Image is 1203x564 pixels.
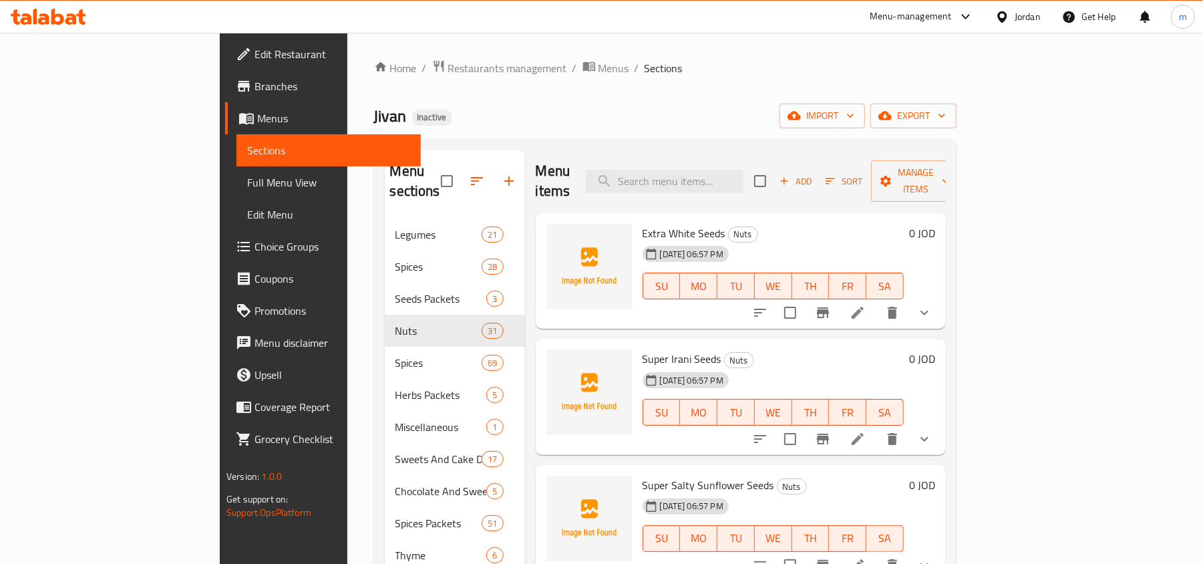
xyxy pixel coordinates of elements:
[909,349,935,368] h6: 0 JOD
[909,224,935,243] h6: 0 JOD
[225,102,421,134] a: Menus
[655,374,729,387] span: [DATE] 06:57 PM
[225,327,421,359] a: Menu disclaimer
[685,403,712,422] span: MO
[225,70,421,102] a: Branches
[486,387,503,403] div: items
[680,399,717,426] button: MO
[254,78,410,94] span: Branches
[385,347,525,379] div: Spices69
[723,403,749,422] span: TU
[717,273,755,299] button: TU
[461,165,493,197] span: Sort sections
[395,451,482,467] span: Sweets And Cake Decoration Packets
[760,403,787,422] span: WE
[487,293,502,305] span: 3
[395,515,482,531] span: Spices Packets
[395,291,487,307] span: Seeds Packets
[257,110,410,126] span: Menus
[724,352,754,368] div: Nuts
[717,399,755,426] button: TU
[643,273,681,299] button: SU
[385,443,525,475] div: Sweets And Cake Decoration Packets17
[395,419,487,435] span: Miscellaneous
[645,60,683,76] span: Sections
[395,355,482,371] span: Spices
[385,315,525,347] div: Nuts31
[385,379,525,411] div: Herbs Packets5
[385,251,525,283] div: Spices28
[385,475,525,507] div: Chocolate And Sweets5
[254,335,410,351] span: Menu disclaimer
[822,171,866,192] button: Sort
[680,273,717,299] button: MO
[412,112,452,123] span: Inactive
[422,60,427,76] li: /
[487,389,502,402] span: 5
[778,174,814,189] span: Add
[916,431,932,447] svg: Show Choices
[776,425,804,453] span: Select to update
[254,303,410,319] span: Promotions
[826,174,862,189] span: Sort
[790,108,854,124] span: import
[635,60,639,76] li: /
[1015,9,1041,24] div: Jordan
[482,453,502,466] span: 17
[792,525,830,552] button: TH
[493,165,525,197] button: Add section
[261,468,282,485] span: 1.0.0
[536,161,570,201] h2: Menu items
[755,399,792,426] button: WE
[872,403,898,422] span: SA
[482,261,502,273] span: 28
[395,387,487,403] div: Herbs Packets
[850,431,866,447] a: Edit menu item
[655,248,729,261] span: [DATE] 06:57 PM
[254,46,410,62] span: Edit Restaurant
[486,291,503,307] div: items
[385,411,525,443] div: Miscellaneous1
[385,283,525,315] div: Seeds Packets3
[482,451,503,467] div: items
[254,271,410,287] span: Coupons
[412,110,452,126] div: Inactive
[649,403,675,422] span: SU
[649,277,675,296] span: SU
[755,273,792,299] button: WE
[829,525,866,552] button: FR
[582,59,629,77] a: Menus
[744,297,776,329] button: sort-choices
[236,198,421,231] a: Edit Menu
[226,468,259,485] span: Version:
[486,419,503,435] div: items
[546,224,632,309] img: Extra White Seeds
[395,227,482,243] span: Legumes
[385,219,525,251] div: Legumes21
[774,171,817,192] button: Add
[725,353,753,368] span: Nuts
[834,529,861,548] span: FR
[486,547,503,563] div: items
[807,423,839,455] button: Branch-specific-item
[487,421,502,434] span: 1
[798,529,824,548] span: TH
[792,399,830,426] button: TH
[374,59,957,77] nav: breadcrumb
[254,431,410,447] span: Grocery Checklist
[680,525,717,552] button: MO
[395,483,487,499] span: Chocolate And Sweets
[482,515,503,531] div: items
[448,60,567,76] span: Restaurants management
[870,104,957,128] button: export
[760,277,787,296] span: WE
[717,525,755,552] button: TU
[482,325,502,337] span: 31
[643,399,681,426] button: SU
[225,263,421,295] a: Coupons
[776,299,804,327] span: Select to update
[225,359,421,391] a: Upsell
[643,349,721,369] span: Super Irani Seeds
